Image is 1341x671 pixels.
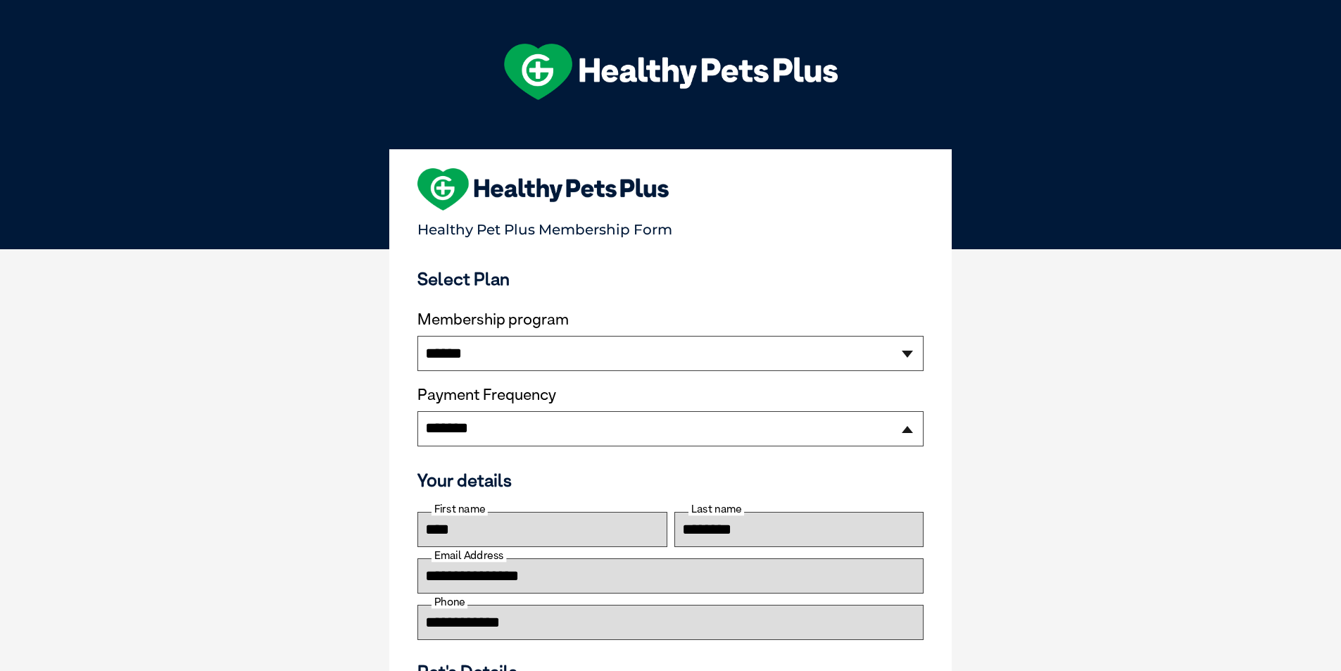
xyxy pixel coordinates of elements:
h3: Your details [417,470,924,491]
label: Last name [688,503,744,515]
p: Healthy Pet Plus Membership Form [417,215,924,238]
h3: Select Plan [417,268,924,289]
label: Membership program [417,311,924,329]
label: Email Address [432,549,506,562]
label: Phone [432,596,467,608]
label: First name [432,503,488,515]
img: heart-shape-hpp-logo-large.png [417,168,669,211]
label: Payment Frequency [417,386,556,404]
img: hpp-logo-landscape-green-white.png [504,44,838,100]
